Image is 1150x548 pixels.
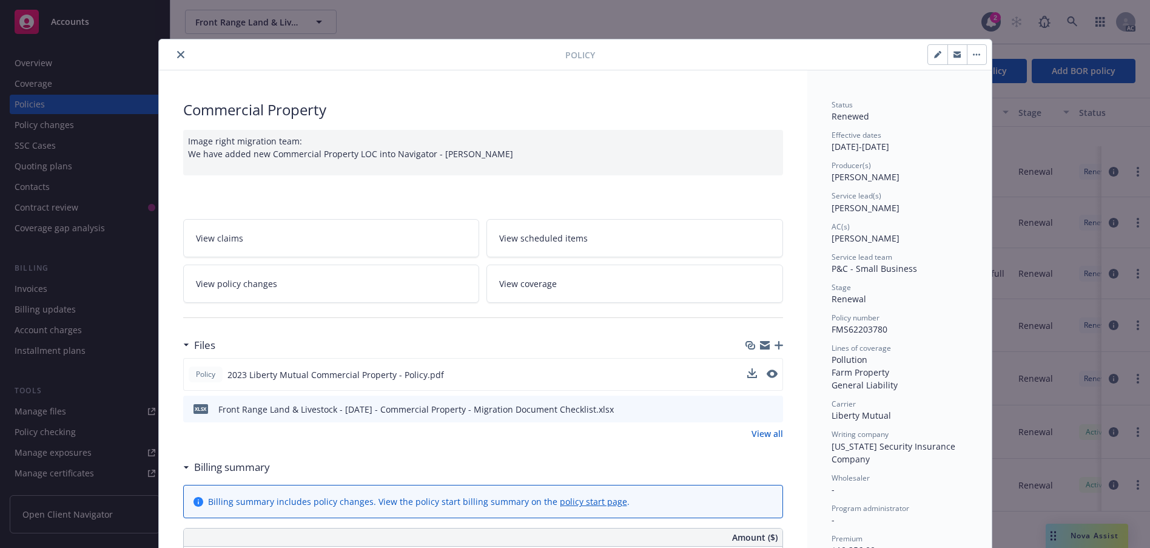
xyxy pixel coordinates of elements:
[832,222,850,232] span: AC(s)
[832,429,889,439] span: Writing company
[832,514,835,526] span: -
[565,49,595,61] span: Policy
[832,399,856,409] span: Carrier
[832,441,958,465] span: [US_STATE] Security Insurance Company
[832,313,879,323] span: Policy number
[486,265,783,303] a: View coverage
[227,368,444,381] span: 2023 Liberty Mutual Commercial Property - Policy.pdf
[832,503,909,513] span: Program administrator
[173,47,188,62] button: close
[560,496,627,507] a: policy start page
[732,531,778,544] span: Amount ($)
[183,100,783,120] div: Commercial Property
[747,368,757,378] button: download file
[832,171,899,183] span: [PERSON_NAME]
[832,202,899,214] span: [PERSON_NAME]
[832,353,967,366] div: Pollution
[767,370,778,378] button: preview file
[832,191,881,201] span: Service lead(s)
[832,130,881,140] span: Effective dates
[748,403,758,416] button: download file
[486,219,783,257] a: View scheduled items
[196,232,243,245] span: View claims
[832,473,870,483] span: Wholesaler
[193,404,208,413] span: xlsx
[832,323,887,335] span: FMS62203780
[832,484,835,495] span: -
[832,343,891,353] span: Lines of coverage
[194,337,215,353] h3: Files
[499,277,557,290] span: View coverage
[767,403,778,416] button: preview file
[767,368,778,381] button: preview file
[832,293,866,305] span: Renewal
[183,265,480,303] a: View policy changes
[832,533,862,544] span: Premium
[832,110,869,122] span: Renewed
[208,495,630,508] div: Billing summary includes policy changes. View the policy start billing summary on the .
[832,232,899,244] span: [PERSON_NAME]
[832,379,967,391] div: General Liability
[832,252,892,262] span: Service lead team
[752,427,783,440] a: View all
[832,410,891,421] span: Liberty Mutual
[183,337,215,353] div: Files
[832,263,917,274] span: P&C - Small Business
[196,277,277,290] span: View policy changes
[193,369,218,380] span: Policy
[194,459,270,475] h3: Billing summary
[183,130,783,175] div: Image right migration team: We have added new Commercial Property LOC into Navigator - [PERSON_NAME]
[499,232,588,245] span: View scheduled items
[832,366,967,379] div: Farm Property
[832,282,851,293] span: Stage
[832,130,967,153] div: [DATE] - [DATE]
[183,219,480,257] a: View claims
[183,459,270,475] div: Billing summary
[832,100,853,110] span: Status
[747,368,757,381] button: download file
[832,160,871,171] span: Producer(s)
[218,403,614,416] div: Front Range Land & Livestock - [DATE] - Commercial Property - Migration Document Checklist.xlsx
